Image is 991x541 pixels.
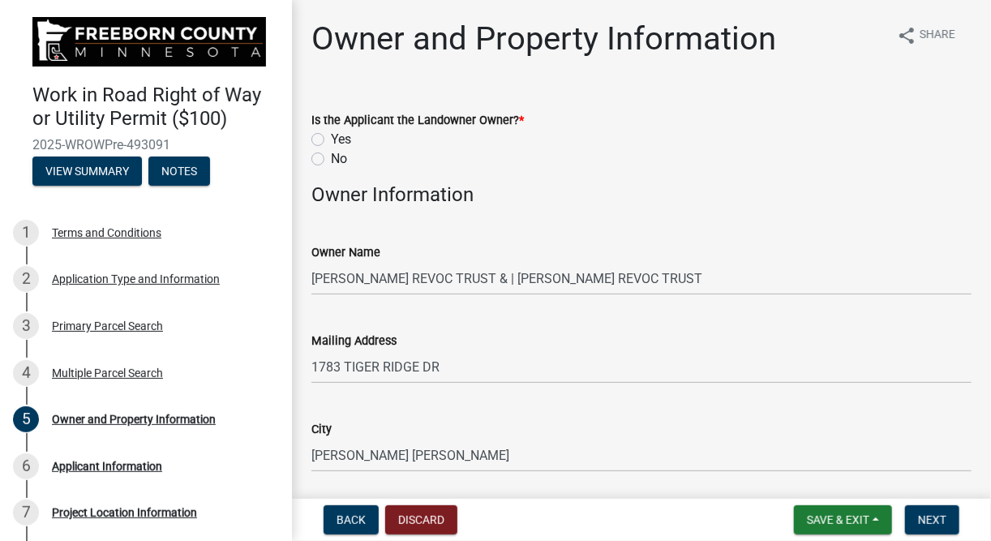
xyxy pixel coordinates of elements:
button: shareShare [884,19,968,51]
span: Back [337,513,366,526]
div: Application Type and Information [52,273,220,285]
button: Save & Exit [794,505,892,535]
span: Share [920,26,955,45]
button: View Summary [32,157,142,186]
div: 5 [13,406,39,432]
label: City [311,424,332,436]
span: 2025-WROWPre-493091 [32,137,260,152]
label: Mailing Address [311,336,397,347]
label: Owner Name [311,247,380,259]
div: 3 [13,313,39,339]
wm-modal-confirm: Summary [32,165,142,178]
h4: Owner Information [311,183,972,207]
span: Next [918,513,946,526]
div: Applicant Information [52,461,162,472]
h1: Owner and Property Information [311,19,776,58]
div: 2 [13,266,39,292]
button: Discard [385,505,457,535]
span: Save & Exit [807,513,869,526]
wm-modal-confirm: Notes [148,165,210,178]
div: Primary Parcel Search [52,320,163,332]
div: Multiple Parcel Search [52,367,163,379]
h4: Work in Road Right of Way or Utility Permit ($100) [32,84,279,131]
i: share [897,26,916,45]
label: Yes [331,130,351,149]
img: Freeborn County, Minnesota [32,17,266,67]
div: 1 [13,220,39,246]
div: 7 [13,500,39,526]
button: Back [324,505,379,535]
div: 6 [13,453,39,479]
button: Notes [148,157,210,186]
div: Owner and Property Information [52,414,216,425]
div: 4 [13,360,39,386]
button: Next [905,505,959,535]
div: Terms and Conditions [52,227,161,238]
label: No [331,149,347,169]
div: Project Location Information [52,507,197,518]
label: Is the Applicant the Landowner Owner? [311,115,524,127]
